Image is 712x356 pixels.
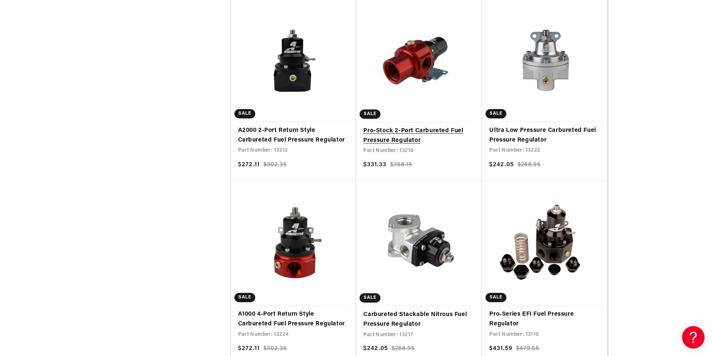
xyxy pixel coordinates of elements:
[489,310,600,329] a: Pro-Series EFI Fuel Pressure Regulator
[238,310,349,329] a: A1000 4-Port Return Style Carbureted Fuel Pressure Regulator
[363,310,474,329] a: Carbureted Stackable Nitrous Fuel Pressure Regulator
[363,126,474,145] a: Pro-Stock 2-Port Carbureted Fuel Pressure Regulator
[489,126,600,145] a: Ultra Low Pressure Carbureted Fuel Pressure Regulator
[238,126,349,145] a: A2000 2-Port Return Style Carbureted Fuel Pressure Regulator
